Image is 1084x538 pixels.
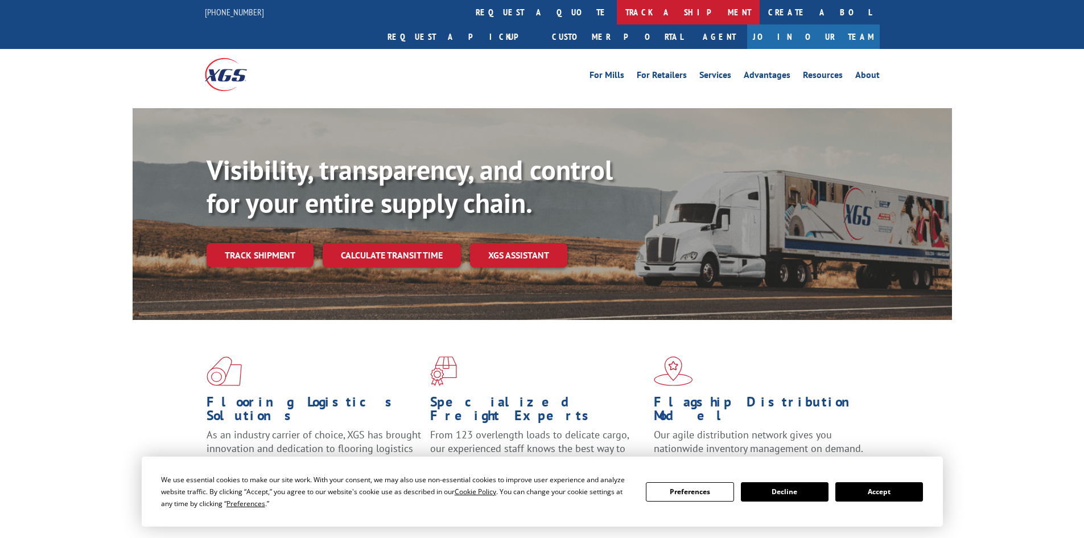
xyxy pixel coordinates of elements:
b: Visibility, transparency, and control for your entire supply chain. [207,152,613,220]
h1: Specialized Freight Experts [430,395,645,428]
span: Preferences [226,499,265,508]
div: Cookie Consent Prompt [142,457,943,527]
a: Advantages [744,71,790,83]
h1: Flooring Logistics Solutions [207,395,422,428]
a: Join Our Team [747,24,880,49]
button: Decline [741,482,829,502]
span: As an industry carrier of choice, XGS has brought innovation and dedication to flooring logistics... [207,428,421,469]
a: Resources [803,71,843,83]
a: Calculate transit time [323,243,461,268]
a: Customer Portal [543,24,691,49]
a: Track shipment [207,243,314,267]
a: About [855,71,880,83]
a: Request a pickup [379,24,543,49]
button: Accept [835,482,923,502]
a: For Retailers [637,71,687,83]
span: Cookie Policy [455,487,496,496]
a: XGS ASSISTANT [470,243,567,268]
a: For Mills [590,71,624,83]
p: From 123 overlength loads to delicate cargo, our experienced staff knows the best way to move you... [430,428,645,479]
img: xgs-icon-total-supply-chain-intelligence-red [207,356,242,386]
h1: Flagship Distribution Model [654,395,869,428]
span: Our agile distribution network gives you nationwide inventory management on demand. [654,428,863,455]
a: Agent [691,24,747,49]
img: xgs-icon-focused-on-flooring-red [430,356,457,386]
div: We use essential cookies to make our site work. With your consent, we may also use non-essential ... [161,474,632,510]
a: [PHONE_NUMBER] [205,6,264,18]
img: xgs-icon-flagship-distribution-model-red [654,356,693,386]
button: Preferences [646,482,733,502]
a: Services [699,71,731,83]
